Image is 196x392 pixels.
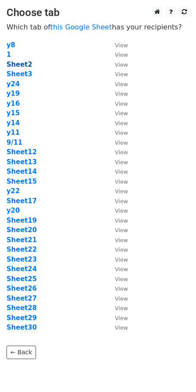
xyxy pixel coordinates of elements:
[106,207,128,214] a: View
[7,148,37,156] strong: Sheet12
[115,266,128,272] small: View
[7,178,37,185] a: Sheet15
[7,285,37,292] a: Sheet26
[7,346,36,359] a: ← Back
[106,275,128,283] a: View
[7,197,37,205] a: Sheet17
[115,295,128,302] small: View
[7,51,11,58] a: 1
[106,100,128,107] a: View
[115,91,128,97] small: View
[115,217,128,224] small: View
[106,285,128,292] a: View
[115,178,128,185] small: View
[106,187,128,195] a: View
[7,70,32,78] a: Sheet3
[106,41,128,49] a: View
[106,148,128,156] a: View
[106,314,128,322] a: View
[7,41,15,49] a: y8
[106,70,128,78] a: View
[7,265,37,273] a: Sheet24
[7,207,20,214] a: y20
[115,324,128,331] small: View
[7,226,37,234] a: Sheet20
[106,51,128,58] a: View
[106,217,128,224] a: View
[115,198,128,204] small: View
[115,42,128,49] small: View
[115,149,128,156] small: View
[153,350,196,392] iframe: Chat Widget
[7,119,20,127] a: y14
[106,168,128,175] a: View
[7,139,23,146] a: 9/11
[7,324,37,331] a: Sheet30
[115,227,128,233] small: View
[7,236,37,244] a: Sheet21
[7,295,37,302] a: Sheet27
[106,90,128,97] a: View
[7,217,37,224] a: Sheet19
[7,6,189,19] h3: Choose tab
[106,304,128,312] a: View
[106,109,128,117] a: View
[7,158,37,166] a: Sheet13
[7,90,20,97] a: y19
[7,314,37,322] a: Sheet29
[115,71,128,78] small: View
[7,168,37,175] strong: Sheet14
[7,61,32,68] a: Sheet2
[115,130,128,136] small: View
[106,246,128,253] a: View
[7,187,20,195] a: y22
[115,159,128,165] small: View
[106,129,128,136] a: View
[7,129,20,136] strong: y11
[115,120,128,126] small: View
[115,276,128,282] small: View
[7,275,37,283] strong: Sheet25
[115,168,128,175] small: View
[7,246,37,253] a: Sheet22
[115,285,128,292] small: View
[7,304,37,312] a: Sheet28
[115,305,128,311] small: View
[106,61,128,68] a: View
[7,23,189,32] p: Which tab of has your recipients?
[115,246,128,253] small: View
[7,256,37,263] a: Sheet23
[106,265,128,273] a: View
[7,100,20,107] a: y16
[106,324,128,331] a: View
[106,80,128,88] a: View
[115,315,128,321] small: View
[7,109,20,117] a: y15
[106,178,128,185] a: View
[7,80,20,88] a: y24
[106,295,128,302] a: View
[106,226,128,234] a: View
